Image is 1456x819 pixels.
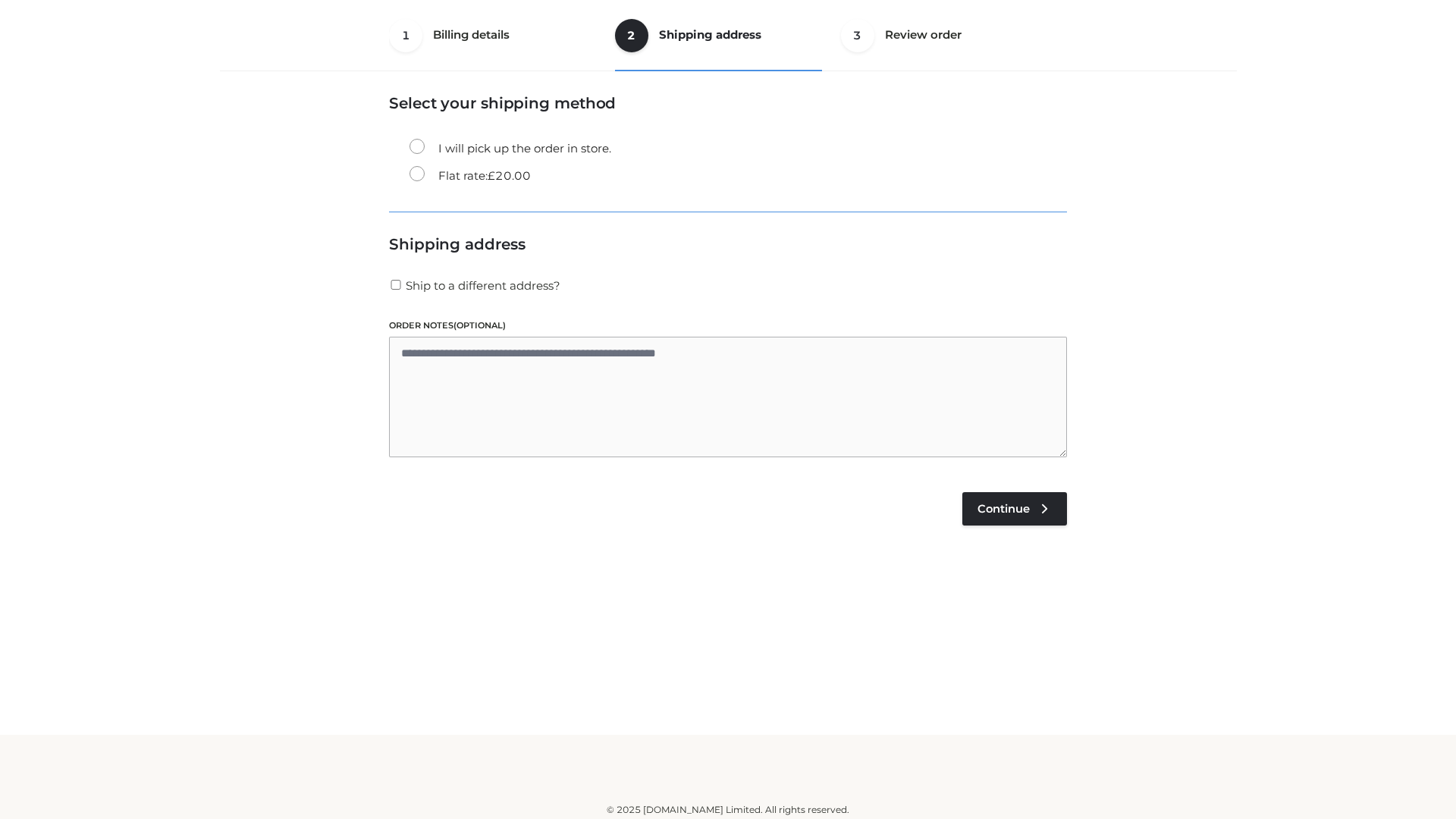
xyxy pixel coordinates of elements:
span: Ship to a different address? [406,278,560,293]
label: I will pick up the order in store. [409,139,611,158]
input: Ship to a different address? [389,280,403,290]
a: Continue [962,492,1067,526]
label: Order notes [389,318,1067,333]
bdi: 20.00 [488,168,531,183]
div: © 2025 [DOMAIN_NAME] Limited. All rights reserved. [225,802,1231,817]
span: Continue [977,502,1030,516]
span: (optional) [453,320,506,331]
label: Flat rate: [409,166,531,186]
h3: Shipping address [389,235,1067,253]
span: £ [488,168,495,183]
h3: Select your shipping method [389,94,1067,112]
